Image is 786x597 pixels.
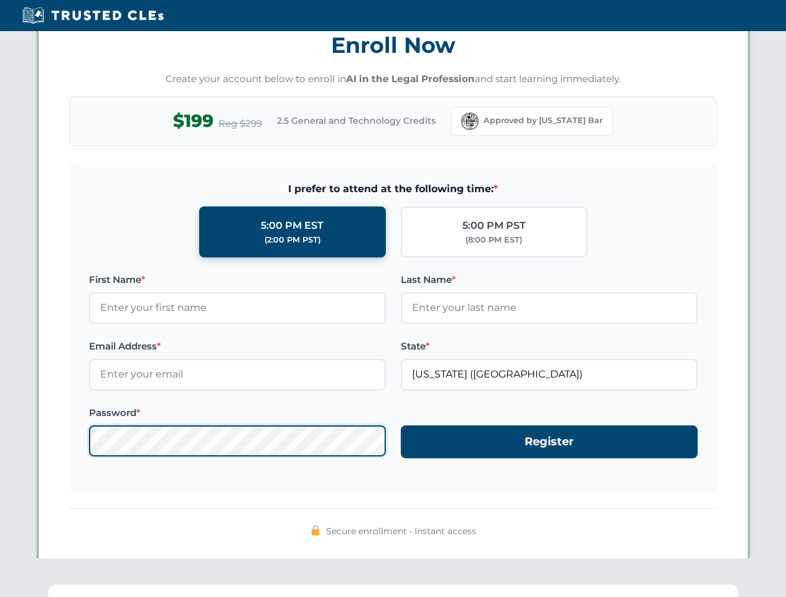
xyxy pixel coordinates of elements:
[69,25,718,65] h3: Enroll Now
[89,359,386,390] input: Enter your email
[89,181,698,197] span: I prefer to attend at the following time:
[69,72,718,86] p: Create your account below to enroll in and start learning immediately.
[466,234,522,246] div: (8:00 PM EST)
[218,116,262,131] span: Reg $299
[326,524,476,538] span: Secure enrollment • Instant access
[401,272,698,287] label: Last Name
[462,218,526,234] div: 5:00 PM PST
[401,339,698,354] label: State
[311,525,320,535] img: 🔒
[89,272,386,287] label: First Name
[19,6,167,25] img: Trusted CLEs
[346,73,475,85] strong: AI in the Legal Profession
[277,114,436,127] span: 2.5 General and Technology Credits
[89,339,386,354] label: Email Address
[173,107,213,135] span: $199
[401,359,698,390] input: Florida (FL)
[89,405,386,420] label: Password
[401,425,698,458] button: Register
[461,113,479,130] img: Florida Bar
[484,114,602,127] span: Approved by [US_STATE] Bar
[261,218,324,234] div: 5:00 PM EST
[401,292,698,323] input: Enter your last name
[264,234,320,246] div: (2:00 PM PST)
[89,292,386,323] input: Enter your first name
